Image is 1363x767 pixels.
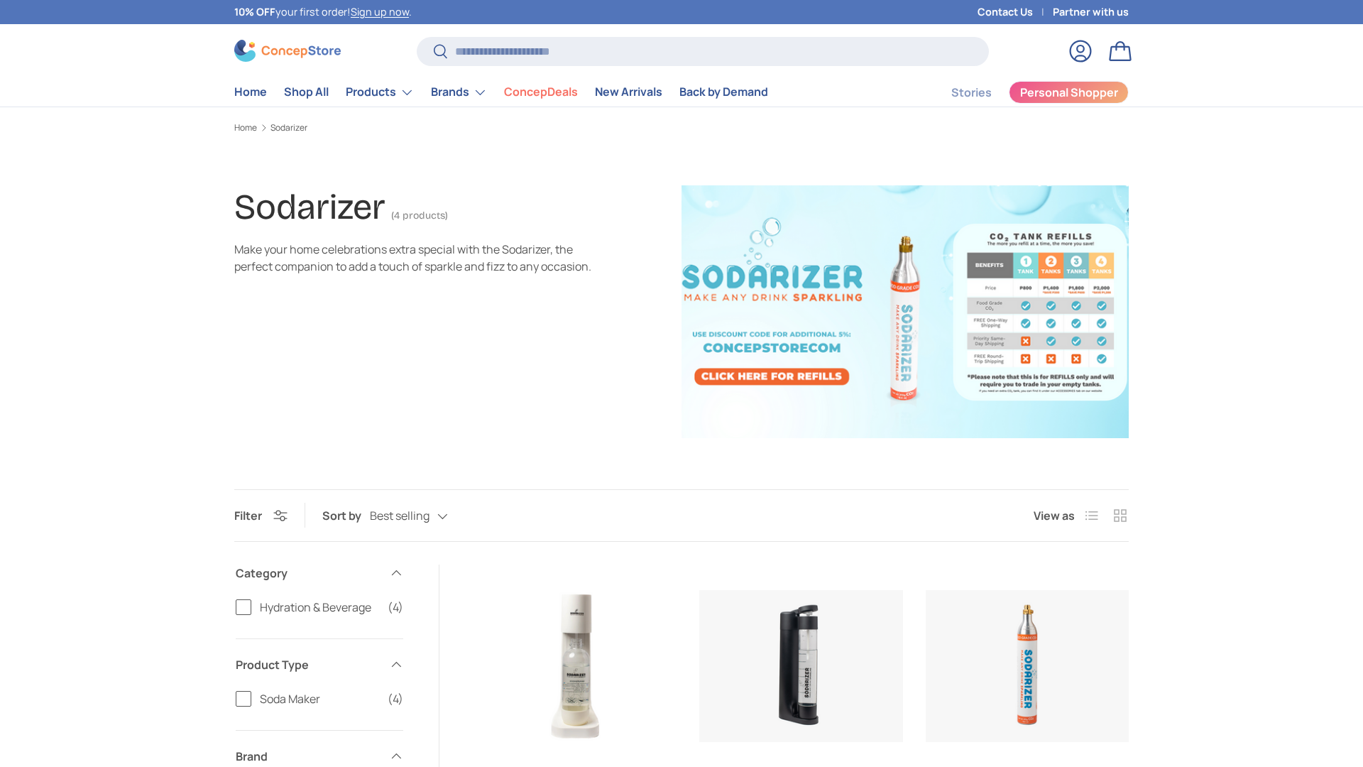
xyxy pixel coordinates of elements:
summary: Brands [422,78,496,107]
a: Personal Shopper [1009,81,1129,104]
a: Partner with us [1053,4,1129,20]
p: your first order! . [234,4,412,20]
span: Personal Shopper [1020,87,1118,98]
summary: Products [337,78,422,107]
span: Product Type [236,656,381,673]
span: Filter [234,508,262,523]
span: View as [1034,507,1075,524]
span: Category [236,565,381,582]
a: Sign up now [351,5,409,18]
summary: Product Type [236,639,403,690]
h1: Sodarizer [234,186,385,228]
a: Home [234,78,267,106]
a: Products [346,78,414,107]
img: ConcepStore [234,40,341,62]
button: Filter [234,508,288,523]
button: Best selling [370,504,476,528]
span: (4 products) [391,210,448,222]
a: Sodarizer [270,124,307,132]
span: (4) [388,690,403,707]
nav: Secondary [917,78,1129,107]
label: Sort by [322,507,370,524]
a: Brands [431,78,487,107]
span: Best selling [370,509,429,523]
a: Contact Us [978,4,1053,20]
a: Shop All [284,78,329,106]
a: Back by Demand [679,78,768,106]
a: ConcepDeals [504,78,578,106]
span: Brand [236,748,381,765]
span: Hydration & Beverage [260,599,379,616]
span: (4) [388,599,403,616]
div: Make your home celebrations extra special with the Sodarizer, the perfect companion to add a touc... [234,241,602,275]
a: Home [234,124,257,132]
nav: Primary [234,78,768,107]
strong: 10% OFF [234,5,275,18]
a: Stories [951,79,992,107]
span: Soda Maker [260,690,379,707]
img: Sodarizer [681,185,1129,438]
summary: Category [236,548,403,599]
a: New Arrivals [595,78,662,106]
nav: Breadcrumbs [234,121,1129,134]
